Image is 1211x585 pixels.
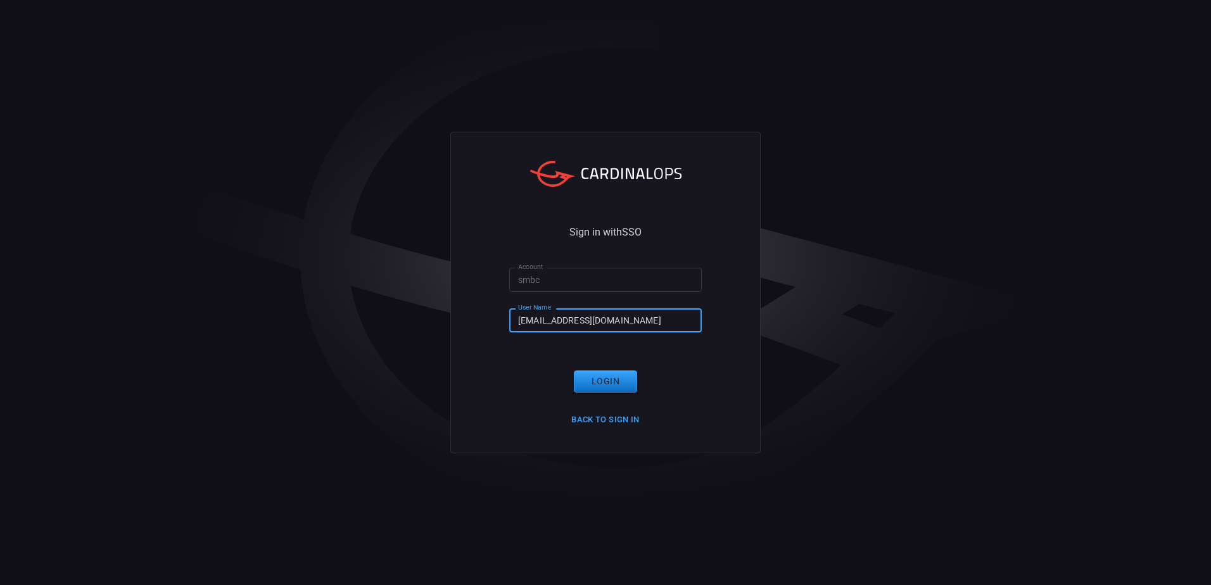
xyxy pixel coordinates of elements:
label: Account [518,262,543,272]
button: Back to Sign in [564,410,647,430]
input: Type your user name [509,308,702,332]
input: Type your account [509,268,702,291]
button: Login [574,370,637,393]
span: Sign in with SSO [569,227,642,237]
label: User Name [518,303,551,312]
